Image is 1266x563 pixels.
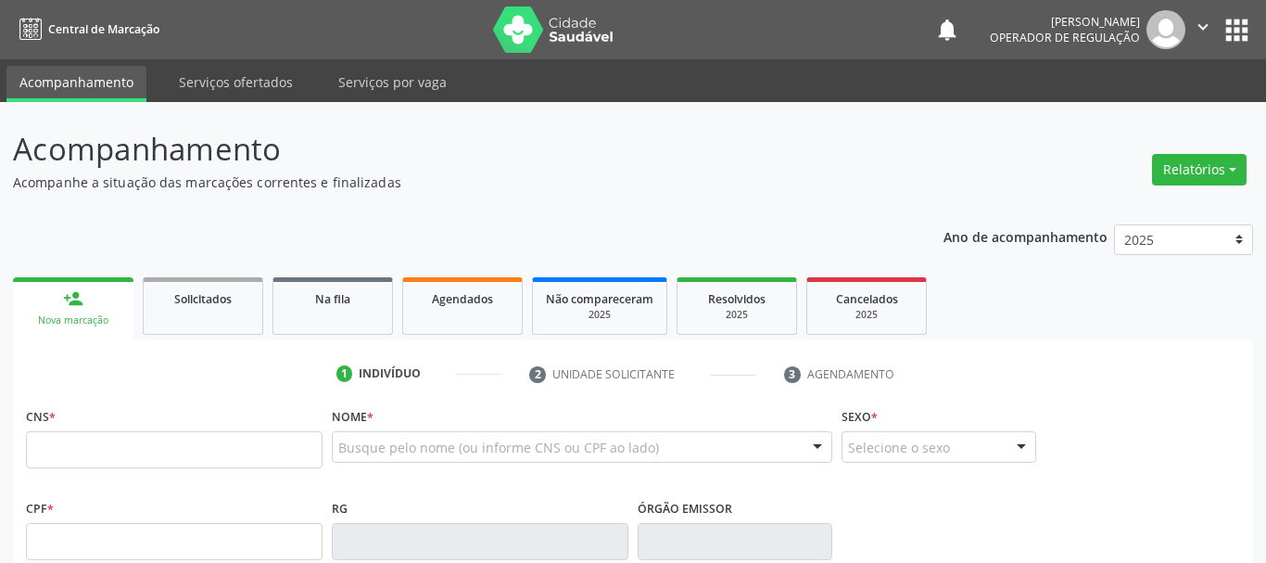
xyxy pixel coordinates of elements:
[48,21,159,37] span: Central de Marcação
[848,438,950,457] span: Selecione o sexo
[934,17,960,43] button: notifications
[836,291,898,307] span: Cancelados
[63,288,83,309] div: person_add
[1193,17,1213,37] i: 
[432,291,493,307] span: Agendados
[13,14,159,45] a: Central de Marcação
[13,173,881,192] p: Acompanhe a situação das marcações correntes e finalizadas
[315,291,350,307] span: Na fila
[820,308,913,322] div: 2025
[325,66,460,98] a: Serviços por vaga
[13,126,881,173] p: Acompanhamento
[332,494,348,523] label: RG
[943,224,1108,248] p: Ano de acompanhamento
[546,291,653,307] span: Não compareceram
[1221,14,1253,46] button: apps
[1152,154,1247,186] button: Relatórios
[1185,10,1221,49] button: 
[359,365,421,382] div: Indivíduo
[690,308,783,322] div: 2025
[6,66,146,102] a: Acompanhamento
[990,30,1140,45] span: Operador de regulação
[26,313,120,327] div: Nova marcação
[166,66,306,98] a: Serviços ofertados
[546,308,653,322] div: 2025
[708,291,766,307] span: Resolvidos
[336,365,353,382] div: 1
[1146,10,1185,49] img: img
[332,403,373,431] label: Nome
[26,403,56,431] label: CNS
[338,438,659,457] span: Busque pelo nome (ou informe CNS ou CPF ao lado)
[842,403,878,431] label: Sexo
[174,291,232,307] span: Solicitados
[638,494,732,523] label: Órgão emissor
[990,14,1140,30] div: [PERSON_NAME]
